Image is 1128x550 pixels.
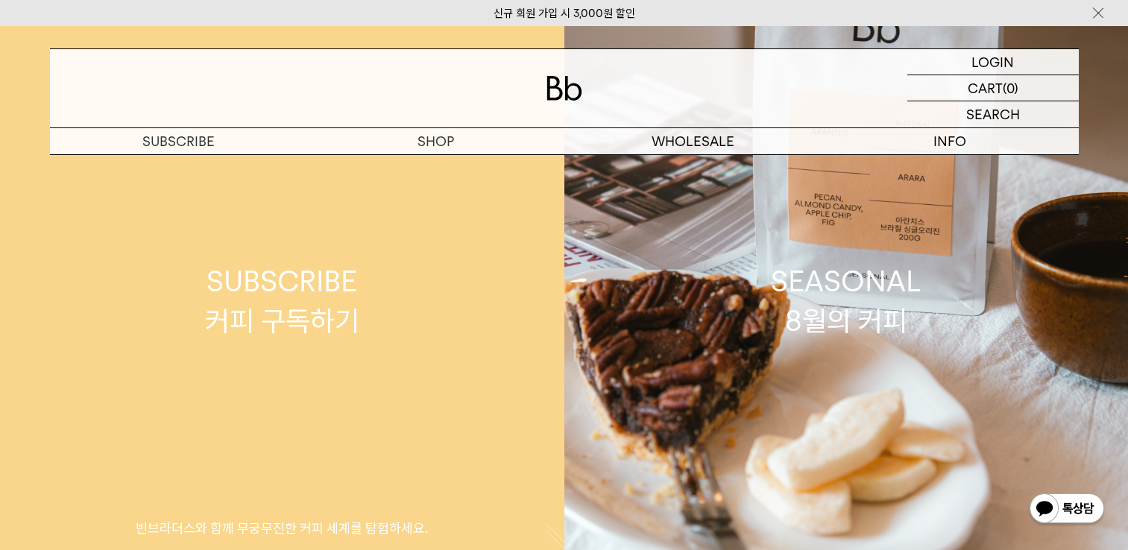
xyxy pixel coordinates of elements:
[205,262,359,341] div: SUBSCRIBE 커피 구독하기
[50,128,307,154] a: SUBSCRIBE
[822,128,1079,154] p: INFO
[564,128,822,154] p: WHOLESALE
[307,128,564,154] a: SHOP
[546,76,582,101] img: 로고
[971,49,1014,75] p: LOGIN
[966,101,1020,127] p: SEARCH
[968,75,1003,101] p: CART
[494,7,635,20] a: 신규 회원 가입 시 3,000원 할인
[907,49,1079,75] a: LOGIN
[771,262,921,341] div: SEASONAL 8월의 커피
[1028,492,1106,528] img: 카카오톡 채널 1:1 채팅 버튼
[1003,75,1018,101] p: (0)
[907,75,1079,101] a: CART (0)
